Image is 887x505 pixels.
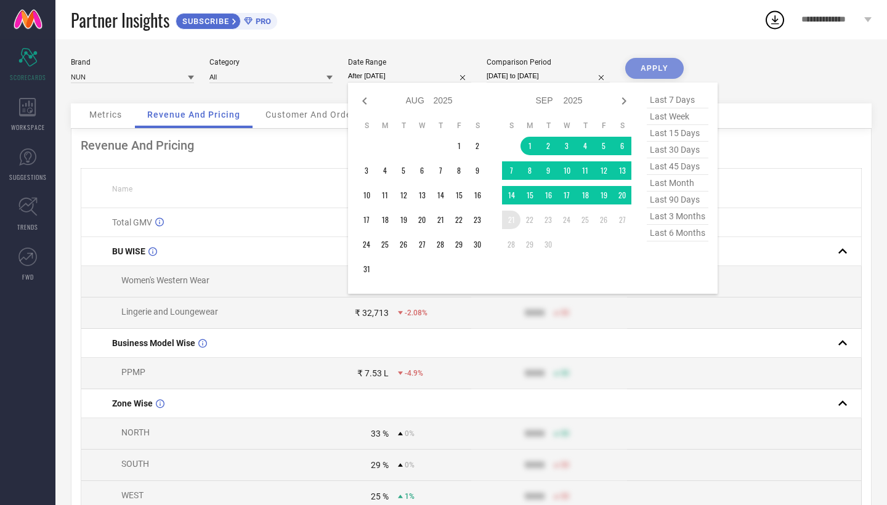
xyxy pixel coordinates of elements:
[613,186,631,204] td: Sat Sep 20 2025
[647,175,708,192] span: last month
[22,272,34,281] span: FWD
[557,137,576,155] td: Wed Sep 03 2025
[121,427,150,437] span: NORTH
[557,121,576,131] th: Wednesday
[413,235,431,254] td: Wed Aug 27 2025
[394,121,413,131] th: Tuesday
[647,125,708,142] span: last 15 days
[561,461,569,469] span: 50
[112,217,152,227] span: Total GMV
[613,161,631,180] td: Sat Sep 13 2025
[71,58,194,67] div: Brand
[450,235,468,254] td: Fri Aug 29 2025
[413,161,431,180] td: Wed Aug 06 2025
[520,161,539,180] td: Mon Sep 08 2025
[431,121,450,131] th: Thursday
[539,235,557,254] td: Tue Sep 30 2025
[376,186,394,204] td: Mon Aug 11 2025
[413,211,431,229] td: Wed Aug 20 2025
[520,121,539,131] th: Monday
[647,192,708,208] span: last 90 days
[348,70,471,83] input: Select date range
[502,121,520,131] th: Sunday
[176,10,277,30] a: SUBSCRIBEPRO
[557,186,576,204] td: Wed Sep 17 2025
[613,211,631,229] td: Sat Sep 27 2025
[394,161,413,180] td: Tue Aug 05 2025
[413,121,431,131] th: Wednesday
[450,161,468,180] td: Fri Aug 08 2025
[502,211,520,229] td: Sun Sep 21 2025
[357,368,389,378] div: ₹ 7.53 L
[209,58,333,67] div: Category
[539,137,557,155] td: Tue Sep 02 2025
[405,429,415,438] span: 0%
[576,161,594,180] td: Thu Sep 11 2025
[121,490,144,500] span: WEST
[376,211,394,229] td: Mon Aug 18 2025
[121,307,218,317] span: Lingerie and Loungewear
[613,137,631,155] td: Sat Sep 06 2025
[557,161,576,180] td: Wed Sep 10 2025
[525,491,545,501] div: 9999
[594,121,613,131] th: Friday
[112,185,132,193] span: Name
[89,110,122,119] span: Metrics
[147,110,240,119] span: Revenue And Pricing
[357,161,376,180] td: Sun Aug 03 2025
[520,186,539,204] td: Mon Sep 15 2025
[594,161,613,180] td: Fri Sep 12 2025
[617,94,631,108] div: Next month
[468,235,487,254] td: Sat Aug 30 2025
[112,338,195,348] span: Business Model Wise
[647,92,708,108] span: last 7 days
[10,73,46,82] span: SCORECARDS
[647,142,708,158] span: last 30 days
[431,161,450,180] td: Thu Aug 07 2025
[487,58,610,67] div: Comparison Period
[413,186,431,204] td: Wed Aug 13 2025
[561,369,569,378] span: 50
[613,121,631,131] th: Saturday
[431,186,450,204] td: Thu Aug 14 2025
[450,186,468,204] td: Fri Aug 15 2025
[561,429,569,438] span: 50
[520,235,539,254] td: Mon Sep 29 2025
[17,222,38,232] span: TRENDS
[405,369,423,378] span: -4.9%
[253,17,271,26] span: PRO
[539,186,557,204] td: Tue Sep 16 2025
[121,367,145,377] span: PPMP
[450,121,468,131] th: Friday
[394,186,413,204] td: Tue Aug 12 2025
[81,138,862,153] div: Revenue And Pricing
[557,211,576,229] td: Wed Sep 24 2025
[405,461,415,469] span: 0%
[487,70,610,83] input: Select comparison period
[376,235,394,254] td: Mon Aug 25 2025
[468,186,487,204] td: Sat Aug 16 2025
[525,368,545,378] div: 9999
[371,460,389,470] div: 29 %
[394,211,413,229] td: Tue Aug 19 2025
[520,137,539,155] td: Mon Sep 01 2025
[647,208,708,225] span: last 3 months
[502,186,520,204] td: Sun Sep 14 2025
[468,161,487,180] td: Sat Aug 09 2025
[647,158,708,175] span: last 45 days
[576,211,594,229] td: Thu Sep 25 2025
[468,211,487,229] td: Sat Aug 23 2025
[405,492,415,501] span: 1%
[468,137,487,155] td: Sat Aug 02 2025
[468,121,487,131] th: Saturday
[539,211,557,229] td: Tue Sep 23 2025
[431,211,450,229] td: Thu Aug 21 2025
[576,121,594,131] th: Thursday
[525,308,545,318] div: 9999
[647,225,708,241] span: last 6 months
[71,7,169,33] span: Partner Insights
[9,172,47,182] span: SUGGESTIONS
[561,309,569,317] span: 50
[357,121,376,131] th: Sunday
[576,186,594,204] td: Thu Sep 18 2025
